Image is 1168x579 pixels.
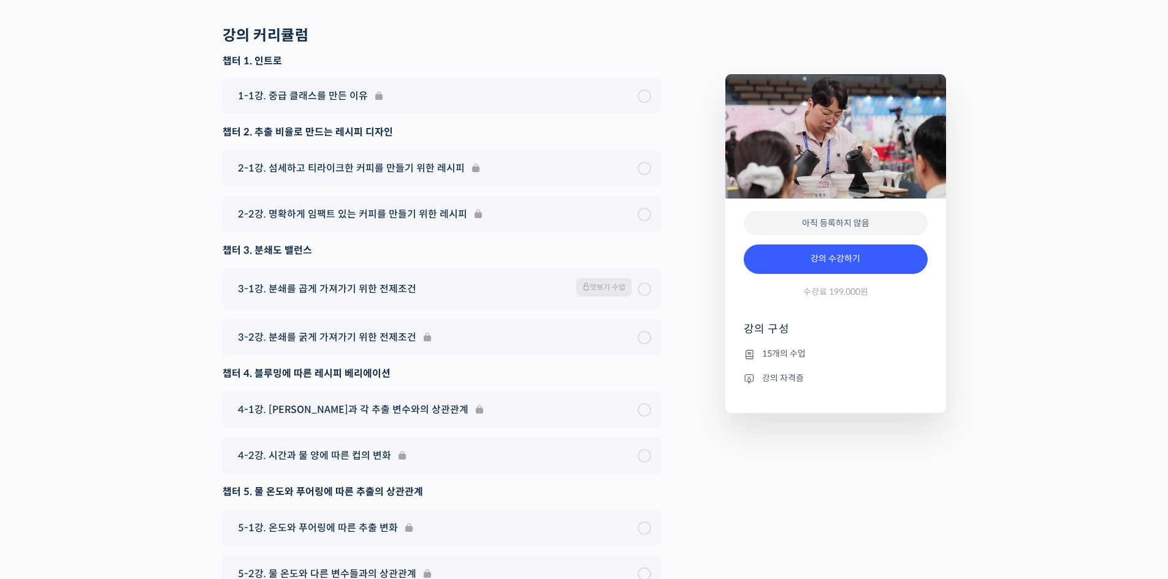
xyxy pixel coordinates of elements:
[744,244,928,274] a: 강의 수강하기
[238,281,416,297] span: 3-1강. 분쇄를 곱게 가져가기 위한 전제조건
[223,365,660,382] div: 챕터 4. 블루밍에 따른 레시피 베리에이션
[223,242,660,259] div: 챕터 3. 분쇄도 밸런스
[744,322,928,346] h4: 강의 구성
[158,388,235,419] a: 설정
[4,388,81,419] a: 홈
[744,371,928,385] li: 강의 자격증
[744,211,928,236] div: 아직 등록하지 않음
[232,278,651,300] a: 3-1강. 분쇄를 곱게 가져가기 위한 전제조건 맛보기 수업
[223,124,660,140] div: 챕터 2. 추출 비율로 만드는 레시피 디자인
[189,407,204,417] span: 설정
[576,278,632,297] span: 맛보기 수업
[744,347,928,361] li: 15개의 수업
[81,388,158,419] a: 대화
[39,407,46,417] span: 홈
[223,483,660,500] div: 챕터 5. 물 온도와 푸어링에 따른 추출의 상관관계
[223,27,309,45] h2: 강의 커리큘럼
[223,55,660,68] h3: 챕터 1. 인트로
[803,286,868,298] span: 수강료 199,000원
[112,407,127,417] span: 대화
